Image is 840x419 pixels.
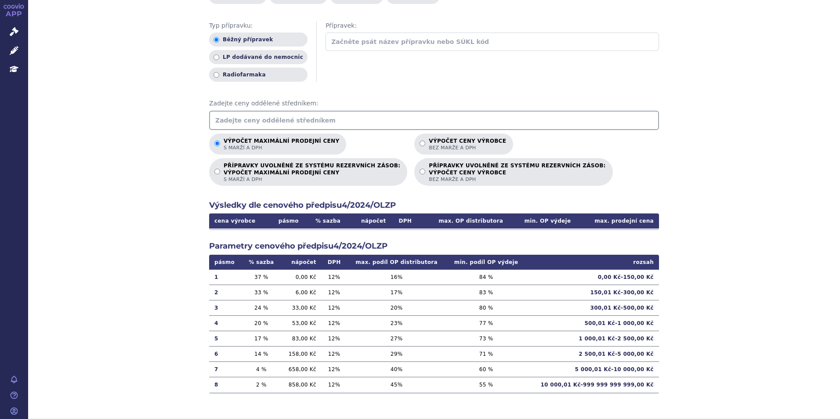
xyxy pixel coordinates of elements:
[322,285,347,300] td: 12 %
[214,54,219,60] input: LP dodávané do nemocnic
[280,331,321,346] td: 83,00 Kč
[446,300,526,315] td: 80 %
[446,270,526,285] td: 84 %
[209,315,242,331] td: 4
[420,141,425,146] input: Výpočet ceny výrobcebez marže a DPH
[347,377,446,392] td: 45 %
[270,213,307,228] th: pásmo
[242,255,280,270] th: % sazba
[322,300,347,315] td: 12 %
[429,176,605,183] span: bez marže a DPH
[280,346,321,361] td: 158,00 Kč
[224,138,339,151] p: Výpočet maximální prodejní ceny
[209,99,659,108] span: Zadejte ceny oddělené středníkem:
[347,300,446,315] td: 20 %
[429,138,506,151] p: Výpočet ceny výrobce
[508,213,576,228] th: min. OP výdeje
[429,169,605,176] strong: VÝPOČET CENY VÝROBCE
[209,377,242,392] td: 8
[209,255,242,270] th: pásmo
[446,315,526,331] td: 77 %
[224,169,400,176] strong: VÝPOČET MAXIMÁLNÍ PRODEJNÍ CENY
[214,72,219,78] input: Radiofarmaka
[526,377,659,392] td: 10 000,01 Kč - 999 999 999 999,00 Kč
[347,315,446,331] td: 23 %
[209,200,659,211] h2: Výsledky dle cenového předpisu 4/2024/OLZP
[526,285,659,300] td: 150,01 Kč - 300,00 Kč
[209,33,308,47] label: Běžný přípravek
[280,361,321,377] td: 658,00 Kč
[322,361,347,377] td: 12 %
[209,270,242,285] td: 1
[322,331,347,346] td: 12 %
[242,315,280,331] td: 20 %
[280,270,321,285] td: 0,00 Kč
[347,285,446,300] td: 17 %
[446,361,526,377] td: 60 %
[526,315,659,331] td: 500,01 Kč - 1 000,00 Kč
[209,22,308,30] span: Typ přípravku:
[446,285,526,300] td: 83 %
[209,361,242,377] td: 7
[322,315,347,331] td: 12 %
[224,144,339,151] span: s marží a DPH
[209,300,242,315] td: 3
[224,176,400,183] span: s marží a DPH
[209,111,659,130] input: Zadejte ceny oddělené středníkem
[349,213,391,228] th: nápočet
[209,213,270,228] th: cena výrobce
[419,213,508,228] th: max. OP distributora
[347,255,446,270] th: max. podíl OP distributora
[242,346,280,361] td: 14 %
[446,377,526,392] td: 55 %
[446,331,526,346] td: 73 %
[214,169,220,174] input: PŘÍPRAVKY UVOLNĚNÉ ZE SYSTÉMU REZERVNÍCH ZÁSOB:VÝPOČET MAXIMÁLNÍ PRODEJNÍ CENYs marží a DPH
[322,377,347,392] td: 12 %
[280,300,321,315] td: 33,00 Kč
[242,285,280,300] td: 33 %
[326,33,659,51] input: Začněte psát název přípravku nebo SÚKL kód
[280,315,321,331] td: 53,00 Kč
[242,361,280,377] td: 4 %
[209,241,659,252] h2: Parametry cenového předpisu 4/2024/OLZP
[526,346,659,361] td: 2 500,01 Kč - 5 000,00 Kč
[446,346,526,361] td: 71 %
[280,377,321,392] td: 858,00 Kč
[224,163,400,183] p: PŘÍPRAVKY UVOLNĚNÉ ZE SYSTÉMU REZERVNÍCH ZÁSOB:
[347,331,446,346] td: 27 %
[429,144,506,151] span: bez marže a DPH
[429,163,605,183] p: PŘÍPRAVKY UVOLNĚNÉ ZE SYSTÉMU REZERVNÍCH ZÁSOB:
[526,270,659,285] td: 0,00 Kč - 150,00 Kč
[391,213,420,228] th: DPH
[214,37,219,43] input: Běžný přípravek
[526,300,659,315] td: 300,01 Kč - 500,00 Kč
[242,331,280,346] td: 17 %
[347,270,446,285] td: 16 %
[322,255,347,270] th: DPH
[214,141,220,146] input: Výpočet maximální prodejní cenys marží a DPH
[209,50,308,64] label: LP dodávané do nemocnic
[242,270,280,285] td: 37 %
[280,285,321,300] td: 6,00 Kč
[209,331,242,346] td: 5
[209,285,242,300] td: 2
[347,361,446,377] td: 40 %
[322,270,347,285] td: 12 %
[242,377,280,392] td: 2 %
[326,22,659,30] span: Přípravek:
[209,68,308,82] label: Radiofarmaka
[280,255,321,270] th: nápočet
[307,213,349,228] th: % sazba
[347,346,446,361] td: 29 %
[526,255,659,270] th: rozsah
[446,255,526,270] th: min. podíl OP výdeje
[242,300,280,315] td: 24 %
[526,331,659,346] td: 1 000,01 Kč - 2 500,00 Kč
[420,169,425,174] input: PŘÍPRAVKY UVOLNĚNÉ ZE SYSTÉMU REZERVNÍCH ZÁSOB:VÝPOČET CENY VÝROBCEbez marže a DPH
[322,346,347,361] td: 12 %
[526,361,659,377] td: 5 000,01 Kč - 10 000,00 Kč
[209,346,242,361] td: 6
[576,213,659,228] th: max. prodejní cena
